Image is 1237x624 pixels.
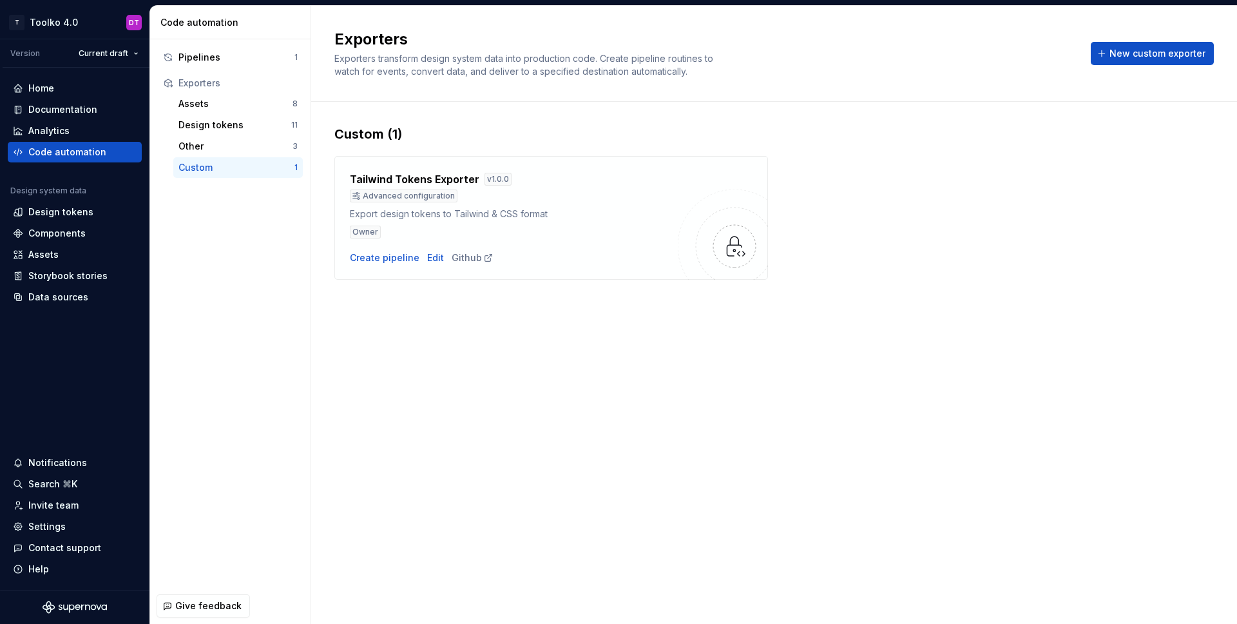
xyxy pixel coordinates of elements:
[291,120,298,130] div: 11
[173,136,303,157] button: Other3
[178,119,291,132] div: Design tokens
[178,97,292,110] div: Assets
[8,538,142,558] button: Contact support
[8,223,142,244] a: Components
[8,78,142,99] a: Home
[8,474,142,494] button: Search ⌘K
[292,141,298,151] div: 3
[350,171,479,187] h4: Tailwind Tokens Exporter
[484,173,512,186] div: v 1.0.0
[334,29,1075,50] h2: Exporters
[28,478,77,491] div: Search ⌘K
[28,269,108,282] div: Storybook stories
[79,48,128,59] span: Current draft
[28,227,86,240] div: Components
[294,162,298,173] div: 1
[1091,42,1214,65] button: New custom exporter
[9,15,24,30] div: T
[73,44,144,63] button: Current draft
[8,142,142,162] a: Code automation
[178,51,294,64] div: Pipelines
[43,601,107,614] svg: Supernova Logo
[350,226,381,239] div: Owner
[173,115,303,135] button: Design tokens11
[175,600,242,612] span: Give feedback
[8,495,142,516] a: Invite team
[28,248,59,261] div: Assets
[28,456,87,469] div: Notifications
[334,53,716,77] span: Exporters transform design system data into production code. Create pipeline routines to watch fo...
[292,99,298,109] div: 8
[28,124,70,137] div: Analytics
[28,520,66,533] div: Settings
[28,563,49,576] div: Help
[8,244,142,265] a: Assets
[452,251,494,264] a: Github
[28,146,106,159] div: Code automation
[8,266,142,286] a: Storybook stories
[350,251,419,264] button: Create pipeline
[427,251,444,264] a: Edit
[28,103,97,116] div: Documentation
[158,47,303,68] button: Pipelines1
[8,99,142,120] a: Documentation
[157,594,250,618] button: Give feedback
[30,16,78,29] div: Toolko 4.0
[10,48,40,59] div: Version
[28,499,79,512] div: Invite team
[178,140,292,153] div: Other
[350,208,678,220] div: Export design tokens to Tailwind & CSS format
[173,93,303,114] button: Assets8
[28,291,88,304] div: Data sources
[28,206,93,219] div: Design tokens
[28,82,54,95] div: Home
[294,52,298,63] div: 1
[8,121,142,141] a: Analytics
[8,287,142,307] a: Data sources
[178,161,294,174] div: Custom
[129,17,139,28] div: DT
[8,516,142,537] a: Settings
[350,190,457,202] div: Advanced configuration
[8,559,142,580] button: Help
[3,8,147,36] button: TToolko 4.0DT
[28,541,101,554] div: Contact support
[8,453,142,473] button: Notifications
[334,125,1214,143] div: Custom (1)
[160,16,305,29] div: Code automation
[173,157,303,178] button: Custom1
[10,186,86,196] div: Design system data
[8,202,142,222] a: Design tokens
[178,77,298,90] div: Exporters
[1109,47,1205,60] span: New custom exporter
